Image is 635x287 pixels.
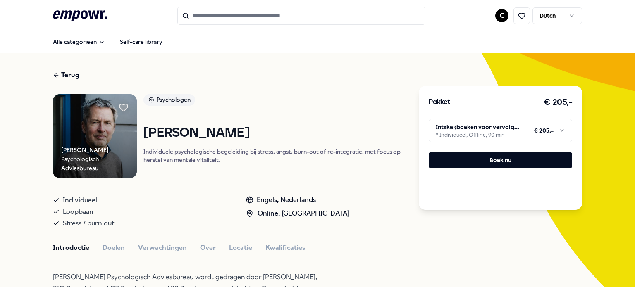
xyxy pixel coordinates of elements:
[429,97,450,108] h3: Pakket
[177,7,425,25] input: Search for products, categories or subcategories
[495,9,508,22] button: C
[200,242,216,253] button: Over
[103,242,125,253] button: Doelen
[246,208,349,219] div: Online, [GEOGRAPHIC_DATA]
[63,194,97,206] span: Individueel
[544,96,573,109] h3: € 205,-
[113,33,169,50] a: Self-care library
[46,33,169,50] nav: Main
[229,242,252,253] button: Locatie
[61,145,137,173] div: [PERSON_NAME] Psychologisch Adviesbureau
[143,94,195,106] div: Psychologen
[138,242,187,253] button: Verwachtingen
[143,126,406,140] h1: [PERSON_NAME]
[265,242,306,253] button: Kwalificaties
[63,206,93,218] span: Loopbaan
[63,218,114,229] span: Stress / burn out
[246,194,349,205] div: Engels, Nederlands
[53,94,137,178] img: Product Image
[429,152,572,168] button: Boek nu
[46,33,112,50] button: Alle categorieën
[143,94,406,109] a: Psychologen
[143,147,406,164] p: Individuele psychologische begeleiding bij stress, angst, burn-out of re-integratie, met focus op...
[53,242,89,253] button: Introductie
[53,70,79,81] div: Terug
